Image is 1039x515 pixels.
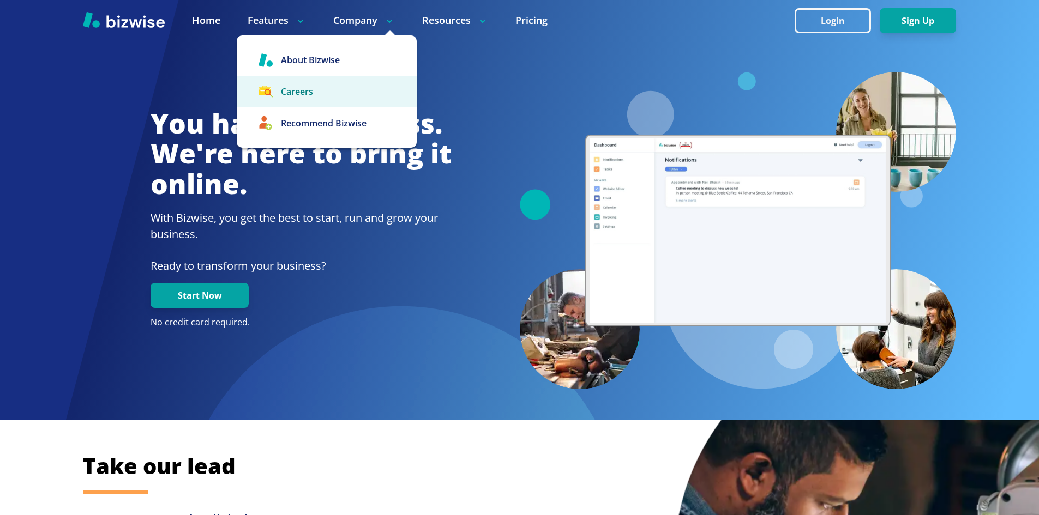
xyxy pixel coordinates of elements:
img: Bizwise Logo [83,11,165,28]
a: Sign Up [880,16,956,26]
button: Login [795,8,871,33]
p: Ready to transform your business? [151,258,452,274]
button: Sign Up [880,8,956,33]
a: Home [192,14,220,27]
p: Features [248,14,306,27]
h1: You have a business. We're here to bring it online. [151,108,452,199]
a: Pricing [515,14,548,27]
a: About Bizwise [237,44,417,76]
a: Start Now [151,290,249,301]
h2: With Bizwise, you get the best to start, run and grow your business. [151,210,452,243]
p: Resources [422,14,488,27]
h2: Take our lead [83,451,901,481]
button: Start Now [151,283,249,308]
a: Recommend Bizwise [237,107,417,139]
p: No credit card required. [151,317,452,329]
a: Careers [237,76,417,107]
p: Company [333,14,395,27]
a: Login [795,16,880,26]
